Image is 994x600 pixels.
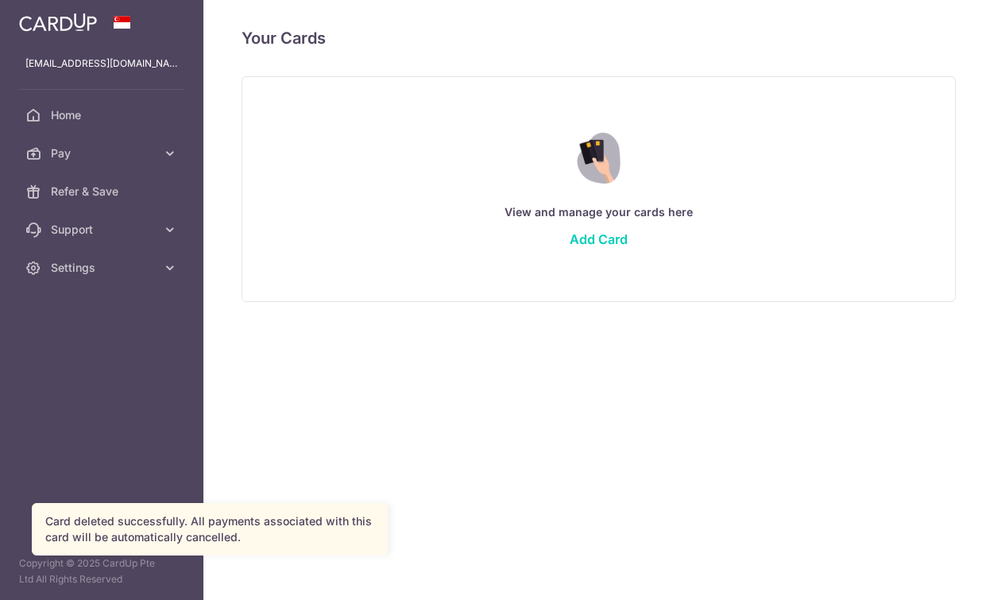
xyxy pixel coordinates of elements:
a: Add Card [570,231,628,247]
span: Pay [51,145,156,161]
p: [EMAIL_ADDRESS][DOMAIN_NAME] [25,56,178,72]
span: Refer & Save [51,184,156,199]
h4: Your Cards [242,25,326,51]
span: Support [51,222,156,238]
span: Settings [51,260,156,276]
p: View and manage your cards here [274,203,923,222]
div: Card deleted successfully. All payments associated with this card will be automatically cancelled. [45,513,374,545]
span: Home [51,107,156,123]
img: Credit Card [565,133,632,184]
img: CardUp [19,13,97,32]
